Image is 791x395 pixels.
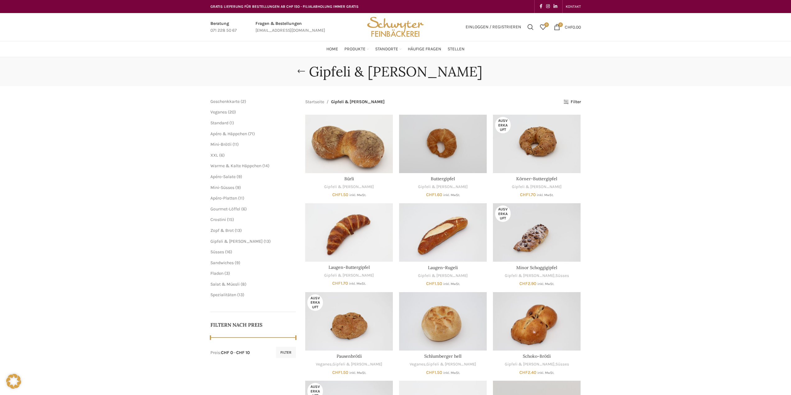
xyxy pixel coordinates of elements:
span: Standorte [375,46,398,52]
a: Linkedin social link [552,2,559,11]
span: GRATIS LIEFERUNG FÜR BESTELLUNGEN AB CHF 150 - FILIALABHOLUNG IMMER GRATIS [210,4,359,9]
a: Facebook social link [538,2,544,11]
span: Stellen [448,46,465,52]
span: Ausverkauft [495,117,511,133]
span: CHF [519,370,528,375]
bdi: 1.50 [426,370,442,375]
h1: Gipfeli & [PERSON_NAME] [309,63,482,80]
a: Apéro & Häppchen [210,131,247,136]
span: CHF [519,281,528,286]
small: inkl. MwSt. [443,282,460,286]
a: Startseite [305,99,324,105]
a: Pausenbrötli [305,292,393,351]
span: CHF [426,281,435,286]
a: Stellen [448,43,465,55]
span: 9 [237,185,239,190]
span: Gipfeli & [PERSON_NAME] [331,99,385,105]
span: CHF [332,192,341,197]
div: Meine Wunschliste [537,21,549,33]
a: 0 [537,21,549,33]
h5: Filtern nach Preis [210,321,296,328]
a: Süsses [210,249,224,255]
a: Veganes [316,361,332,367]
button: Filter [276,347,296,358]
a: 0 CHF0.00 [551,21,584,33]
a: Minor Schoggigipfel [516,265,557,270]
span: Home [326,46,338,52]
a: Gipfeli & [PERSON_NAME] [505,273,554,279]
a: Schlumberger hell [399,292,487,351]
bdi: 1.70 [520,192,536,197]
a: Schoko-Brötli [523,353,551,359]
span: CHF [426,370,435,375]
a: Gipfeli & [PERSON_NAME] [324,273,374,278]
a: Suchen [524,21,537,33]
span: CHF [565,24,573,30]
span: 2 [242,99,245,104]
span: 11 [240,195,243,201]
div: , [399,361,487,367]
small: inkl. MwSt. [443,371,460,375]
a: Sandwiches [210,260,234,265]
a: Süsses [555,361,569,367]
small: inkl. MwSt. [349,371,366,375]
a: Schlumberger hell [424,353,462,359]
a: Bürli [305,115,393,173]
span: 9 [238,174,241,179]
a: Bürli [344,176,354,181]
span: 13 [239,292,243,297]
img: Bäckerei Schwyter [365,13,426,41]
span: Zopf & Brot [210,228,234,233]
a: Laugen-Rugeli [428,265,458,270]
a: Geschenkkarte [210,99,240,104]
a: Körner-Buttergipfel [516,176,557,181]
a: Mini-Süsses [210,185,234,190]
a: Minor Schoggigipfel [493,203,581,262]
a: Spezialitäten [210,292,236,297]
span: CHF [332,370,341,375]
a: Apéro-Platten [210,195,237,201]
span: 13 [265,239,269,244]
div: , [305,361,393,367]
span: 71 [250,131,253,136]
div: Main navigation [207,43,584,55]
a: Schoko-Brötli [493,292,581,351]
a: Gipfeli & [PERSON_NAME] [512,184,562,190]
small: inkl. MwSt. [537,371,554,375]
span: 0 [558,22,563,27]
span: Apéro-Salate [210,174,236,179]
nav: Breadcrumb [305,99,385,105]
bdi: 2.90 [519,281,536,286]
div: , [493,361,581,367]
span: Veganes [210,109,227,115]
span: 16 [227,249,231,255]
a: Fladen [210,271,223,276]
a: Einloggen / Registrieren [462,21,524,33]
a: Warme & Kalte Häppchen [210,163,261,168]
a: Laugen-Rugeli [399,203,487,262]
div: , [493,273,581,279]
span: Ausverkauft [307,294,323,311]
bdi: 1.50 [332,370,348,375]
a: Mini-Brötli [210,142,232,147]
span: CHF 10 [236,350,250,355]
span: 0 [544,22,549,27]
span: KONTAKT [566,4,581,9]
span: 14 [264,163,268,168]
span: 3 [226,271,228,276]
a: Produkte [344,43,369,55]
a: Gipfeli & [PERSON_NAME] [426,361,476,367]
span: XXL [210,153,218,158]
a: KONTAKT [566,0,581,13]
small: inkl. MwSt. [443,193,460,197]
a: Gipfeli & [PERSON_NAME] [505,361,554,367]
span: 6 [221,153,223,158]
